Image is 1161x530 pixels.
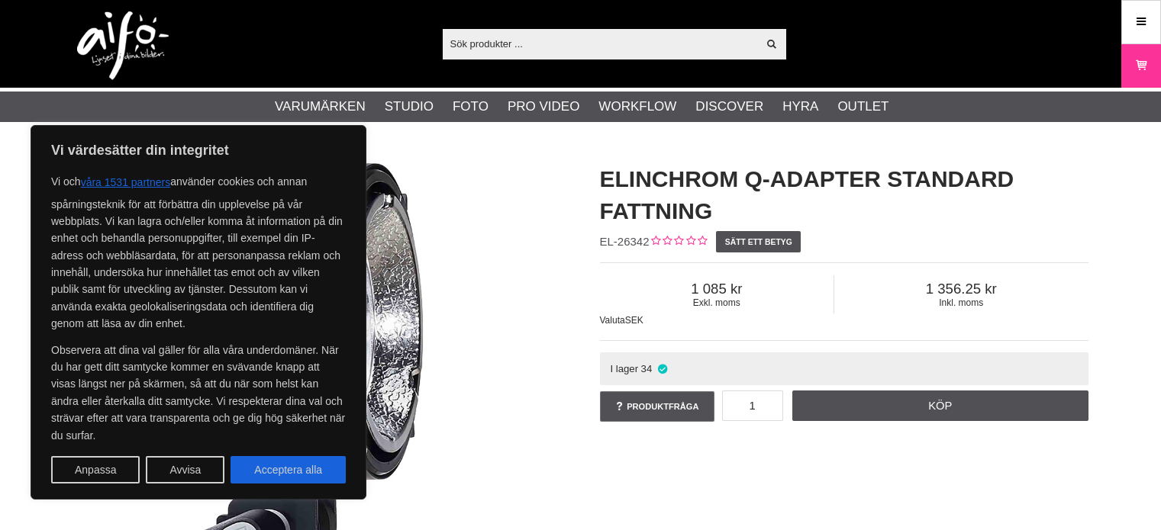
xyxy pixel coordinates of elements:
[51,342,346,444] p: Observera att dina val gäller för alla våra underdomäner. När du har gett ditt samtycke kommer en...
[641,363,653,374] span: 34
[792,390,1088,421] a: Köp
[443,32,758,55] input: Sök produkter ...
[837,97,888,117] a: Outlet
[51,456,140,483] button: Anpassa
[598,97,676,117] a: Workflow
[656,363,669,374] i: I lager
[716,231,801,252] a: Sätt ett betyg
[81,169,171,196] button: våra 1531 partners
[508,97,579,117] a: Pro Video
[77,11,169,80] img: logo.png
[275,97,366,117] a: Varumärken
[610,363,638,374] span: I lager
[600,163,1088,227] h1: Elinchrom Q-Adapter Standard Fattning
[453,97,489,117] a: Foto
[695,97,763,117] a: Discover
[600,235,650,248] span: EL-26342
[600,391,714,422] a: Produktfråga
[146,456,224,483] button: Avvisa
[51,141,346,159] p: Vi värdesätter din integritet
[834,281,1088,297] span: 1 356.25
[600,281,834,297] span: 1 085
[650,234,707,250] div: Kundbetyg: 0
[231,456,346,483] button: Acceptera alla
[600,315,625,326] span: Valuta
[31,125,366,499] div: Vi värdesätter din integritet
[782,97,818,117] a: Hyra
[385,97,434,117] a: Studio
[625,315,643,326] span: SEK
[51,169,346,332] p: Vi och använder cookies och annan spårningsteknik för att förbättra din upplevelse på vår webbpla...
[834,297,1088,308] span: Inkl. moms
[600,297,834,308] span: Exkl. moms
